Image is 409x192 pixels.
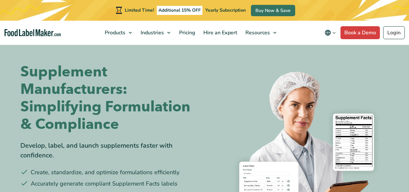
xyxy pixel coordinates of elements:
[177,29,196,36] span: Pricing
[320,26,340,39] button: Change language
[157,6,202,15] span: Additional 15% OFF
[20,63,200,133] h1: Supplement Manufacturers: Simplifying Formulation & Compliance
[125,7,154,13] span: Limited Time!
[137,21,174,45] a: Industries
[101,21,135,45] a: Products
[20,141,200,160] div: Develop, label, and launch supplements faster with confidence.
[139,29,165,36] span: Industries
[175,21,198,45] a: Pricing
[205,7,246,13] span: Yearly Subscription
[103,29,126,36] span: Products
[383,26,405,39] a: Login
[243,29,271,36] span: Resources
[199,21,240,45] a: Hire an Expert
[340,26,380,39] a: Book a Demo
[251,5,295,16] a: Buy Now & Save
[5,29,61,37] a: Food Label Maker homepage
[201,29,238,36] span: Hire an Expert
[242,21,280,45] a: Resources
[20,179,200,188] li: Accurately generate compliant Supplement Facts labels
[20,168,200,177] li: Create, standardize, and optimize formulations efficiently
